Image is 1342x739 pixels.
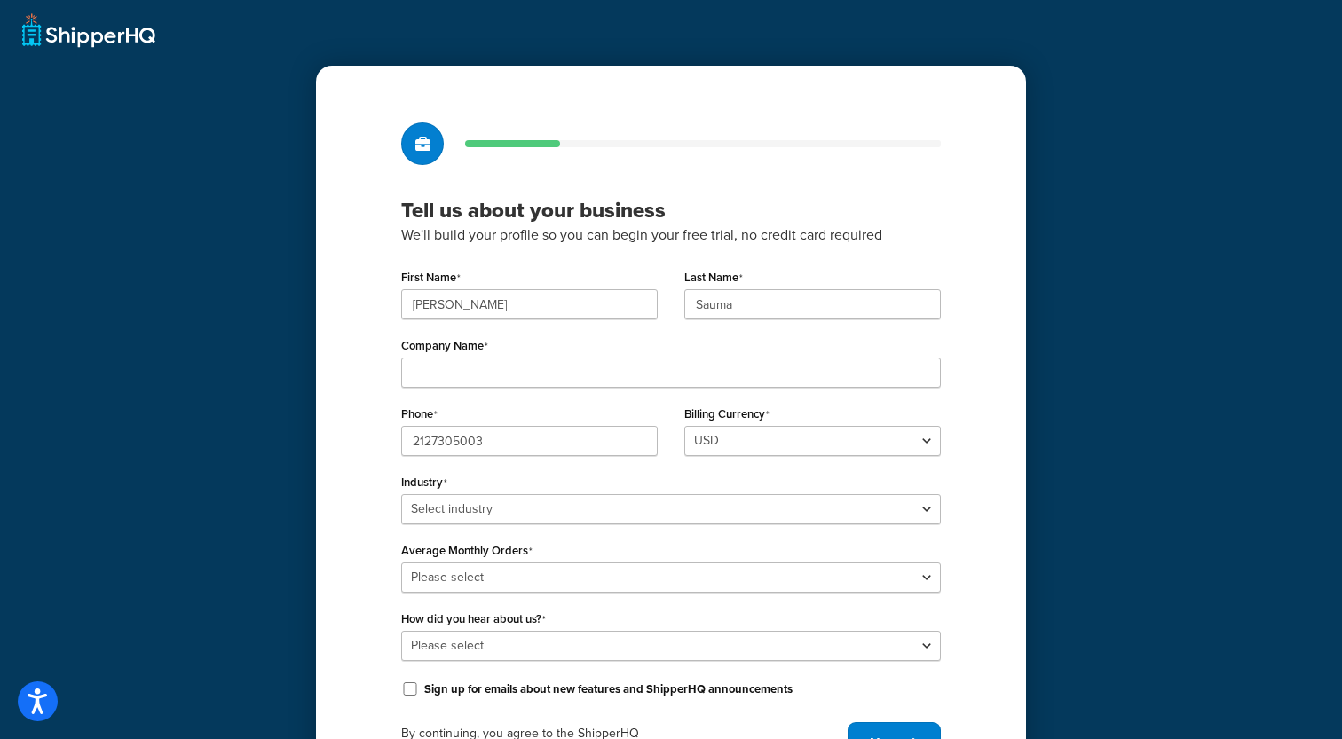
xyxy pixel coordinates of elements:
[401,339,488,353] label: Company Name
[401,197,941,224] h3: Tell us about your business
[401,224,941,247] p: We'll build your profile so you can begin your free trial, no credit card required
[401,476,447,490] label: Industry
[401,407,438,421] label: Phone
[401,271,461,285] label: First Name
[684,407,770,421] label: Billing Currency
[424,681,793,697] label: Sign up for emails about new features and ShipperHQ announcements
[401,544,533,558] label: Average Monthly Orders
[684,271,743,285] label: Last Name
[401,612,546,626] label: How did you hear about us?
